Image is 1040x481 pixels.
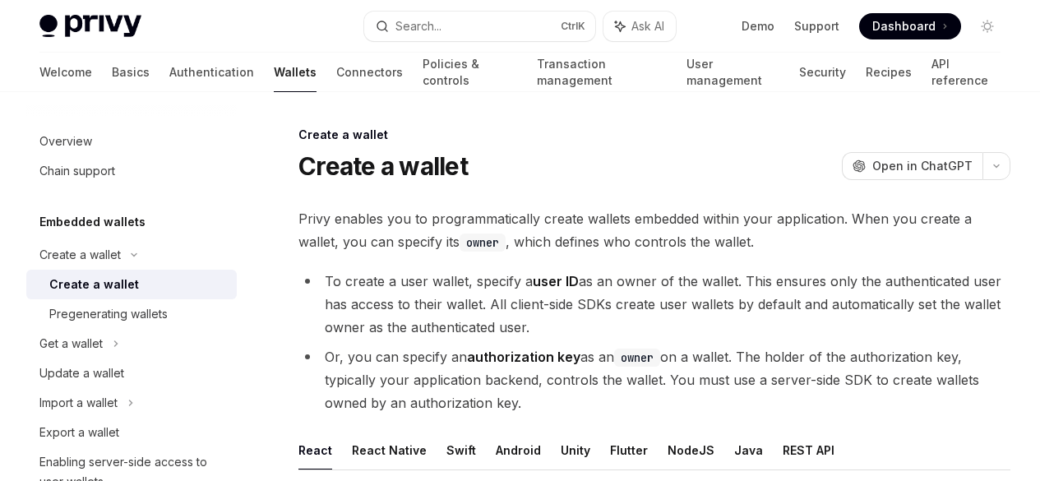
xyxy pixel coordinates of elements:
[39,53,92,92] a: Welcome
[931,53,1001,92] a: API reference
[39,212,146,232] h5: Embedded wallets
[26,270,237,299] a: Create a wallet
[537,53,668,92] a: Transaction management
[26,156,237,186] a: Chain support
[872,18,936,35] span: Dashboard
[39,15,141,38] img: light logo
[298,207,1010,253] span: Privy enables you to programmatically create wallets embedded within your application. When you c...
[39,334,103,354] div: Get a wallet
[631,18,664,35] span: Ask AI
[423,53,517,92] a: Policies & controls
[39,363,124,383] div: Update a wallet
[561,20,585,33] span: Ctrl K
[336,53,403,92] a: Connectors
[974,13,1001,39] button: Toggle dark mode
[26,418,237,447] a: Export a wallet
[298,151,468,181] h1: Create a wallet
[496,431,541,469] button: Android
[859,13,961,39] a: Dashboard
[298,345,1010,414] li: Or, you can specify an as an on a wallet. The holder of the authorization key, typically your app...
[39,393,118,413] div: Import a wallet
[842,152,982,180] button: Open in ChatGPT
[49,275,139,294] div: Create a wallet
[26,358,237,388] a: Update a wallet
[39,245,121,265] div: Create a wallet
[872,158,973,174] span: Open in ChatGPT
[26,299,237,329] a: Pregenerating wallets
[742,18,774,35] a: Demo
[610,431,648,469] button: Flutter
[533,273,579,289] strong: user ID
[446,431,476,469] button: Swift
[364,12,595,41] button: Search...CtrlK
[298,270,1010,339] li: To create a user wallet, specify a as an owner of the wallet. This ensures only the authenticated...
[49,304,168,324] div: Pregenerating wallets
[169,53,254,92] a: Authentication
[603,12,676,41] button: Ask AI
[668,431,714,469] button: NodeJS
[614,349,660,367] code: owner
[561,431,590,469] button: Unity
[783,431,834,469] button: REST API
[352,431,427,469] button: React Native
[794,18,839,35] a: Support
[395,16,441,36] div: Search...
[460,234,506,252] code: owner
[799,53,846,92] a: Security
[298,431,332,469] button: React
[467,349,580,365] strong: authorization key
[686,53,779,92] a: User management
[112,53,150,92] a: Basics
[734,431,763,469] button: Java
[26,127,237,156] a: Overview
[298,127,1010,143] div: Create a wallet
[866,53,912,92] a: Recipes
[274,53,317,92] a: Wallets
[39,423,119,442] div: Export a wallet
[39,132,92,151] div: Overview
[39,161,115,181] div: Chain support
